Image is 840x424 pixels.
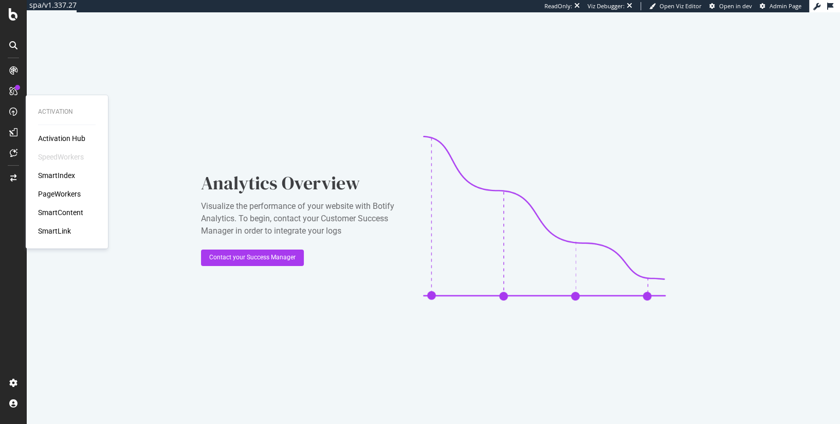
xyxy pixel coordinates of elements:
span: Open in dev [719,2,752,10]
a: Admin Page [760,2,801,10]
div: Visualize the performance of your website with Botify Analytics. To begin, contact your Customer ... [201,200,407,237]
a: SmartIndex [38,170,75,181]
div: Contact your Success Manager [209,253,296,262]
div: Analytics Overview [201,170,407,196]
span: Admin Page [770,2,801,10]
img: CaL_T18e.png [423,136,666,301]
a: SmartContent [38,207,83,218]
div: ReadOnly: [544,2,572,10]
a: Open in dev [709,2,752,10]
span: Open Viz Editor [660,2,702,10]
div: SpeedWorkers [38,152,84,162]
div: Viz Debugger: [588,2,625,10]
div: Activation [38,108,96,116]
button: Contact your Success Manager [201,250,304,266]
a: Open Viz Editor [649,2,702,10]
a: Activation Hub [38,133,85,144]
a: PageWorkers [38,189,81,199]
a: SmartLink [38,226,71,236]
